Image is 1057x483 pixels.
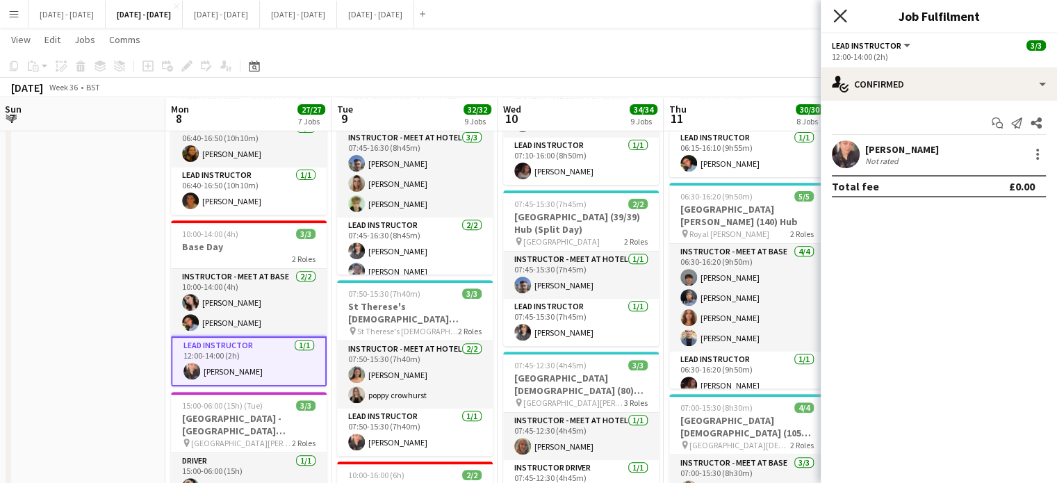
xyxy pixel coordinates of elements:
[865,143,939,156] div: [PERSON_NAME]
[523,398,624,408] span: [GEOGRAPHIC_DATA][PERSON_NAME]
[337,341,493,409] app-card-role: Instructor - Meet at Hotel2/207:50-15:30 (7h40m)[PERSON_NAME]poppy crowhurst
[1009,179,1035,193] div: £0.00
[171,240,327,253] h3: Base Day
[689,440,790,450] span: [GEOGRAPHIC_DATA][DEMOGRAPHIC_DATA]
[104,31,146,49] a: Comms
[680,402,753,413] span: 07:00-15:30 (8h30m)
[171,220,327,386] app-job-card: 10:00-14:00 (4h)3/3Base Day2 RolesInstructor - Meet at Base2/210:00-14:00 (4h)[PERSON_NAME][PERSO...
[865,156,901,166] div: Not rated
[337,409,493,456] app-card-role: Lead Instructor1/107:50-15:30 (7h40m)[PERSON_NAME]
[169,110,189,126] span: 8
[297,104,325,115] span: 27/27
[669,352,825,399] app-card-role: Lead Instructor1/106:30-16:20 (9h50m)[PERSON_NAME]
[669,130,825,177] app-card-role: Lead Instructor1/106:15-16:10 (9h55m)[PERSON_NAME]
[337,280,493,456] app-job-card: 07:50-15:30 (7h40m)3/3St Therese's [DEMOGRAPHIC_DATA] School (90/90) Mission Possible (Split Day)...
[503,299,659,346] app-card-role: Lead Instructor1/107:45-15:30 (7h45m)[PERSON_NAME]
[514,360,587,370] span: 07:45-12:30 (4h45m)
[624,236,648,247] span: 2 Roles
[794,402,814,413] span: 4/4
[348,288,420,299] span: 07:50-15:30 (7h40m)
[337,300,493,325] h3: St Therese's [DEMOGRAPHIC_DATA] School (90/90) Mission Possible (Split Day)
[6,31,36,49] a: View
[337,103,353,115] span: Tue
[191,438,292,448] span: [GEOGRAPHIC_DATA][PERSON_NAME]
[69,31,101,49] a: Jobs
[1026,40,1046,51] span: 3/3
[501,110,521,126] span: 10
[39,31,66,49] a: Edit
[44,33,60,46] span: Edit
[74,33,95,46] span: Jobs
[458,326,482,336] span: 2 Roles
[462,288,482,299] span: 3/3
[689,229,769,239] span: Royal [PERSON_NAME]
[503,252,659,299] app-card-role: Instructor - Meet at Hotel1/107:45-15:30 (7h45m)[PERSON_NAME]
[171,269,327,336] app-card-role: Instructor - Meet at Base2/210:00-14:00 (4h)[PERSON_NAME][PERSON_NAME]
[11,81,43,95] div: [DATE]
[669,244,825,352] app-card-role: Instructor - Meet at Base4/406:30-16:20 (9h50m)[PERSON_NAME][PERSON_NAME][PERSON_NAME][PERSON_NAME]
[821,67,1057,101] div: Confirmed
[669,183,825,388] app-job-card: 06:30-16:20 (9h50m)5/5[GEOGRAPHIC_DATA][PERSON_NAME] (140) Hub Royal [PERSON_NAME]2 RolesInstruct...
[3,110,22,126] span: 7
[790,229,814,239] span: 2 Roles
[171,103,189,115] span: Mon
[790,440,814,450] span: 2 Roles
[523,236,600,247] span: [GEOGRAPHIC_DATA]
[292,254,316,264] span: 2 Roles
[106,1,183,28] button: [DATE] - [DATE]
[796,104,824,115] span: 30/30
[5,103,22,115] span: Sun
[182,400,263,411] span: 15:00-06:00 (15h) (Tue)
[680,191,753,202] span: 06:30-16:20 (9h50m)
[667,110,687,126] span: 11
[503,190,659,346] app-job-card: 07:45-15:30 (7h45m)2/2[GEOGRAPHIC_DATA] (39/39) Hub (Split Day) [GEOGRAPHIC_DATA]2 RolesInstructo...
[514,199,587,209] span: 07:45-15:30 (7h45m)
[503,103,521,115] span: Wed
[171,167,327,215] app-card-role: Lead Instructor1/106:40-16:50 (10h10m)[PERSON_NAME]
[171,72,327,215] app-job-card: 06:40-16:50 (10h10m)2/2[GEOGRAPHIC_DATA] (37) Hub [GEOGRAPHIC_DATA]2 RolesInstructor - Meet at Ba...
[109,33,140,46] span: Comms
[171,336,327,386] app-card-role: Lead Instructor1/112:00-14:00 (2h)[PERSON_NAME]
[503,413,659,460] app-card-role: Instructor - Meet at Hotel1/107:45-12:30 (4h45m)[PERSON_NAME]
[171,412,327,437] h3: [GEOGRAPHIC_DATA] - [GEOGRAPHIC_DATA] [GEOGRAPHIC_DATA]
[464,116,491,126] div: 9 Jobs
[796,116,823,126] div: 8 Jobs
[503,211,659,236] h3: [GEOGRAPHIC_DATA] (39/39) Hub (Split Day)
[348,470,404,480] span: 10:00-16:00 (6h)
[86,82,100,92] div: BST
[171,120,327,167] app-card-role: Instructor - Meet at Base1/106:40-16:50 (10h10m)[PERSON_NAME]
[503,138,659,185] app-card-role: Lead Instructor1/107:10-16:00 (8h50m)[PERSON_NAME]
[462,470,482,480] span: 2/2
[337,130,493,218] app-card-role: Instructor - Meet at Hotel3/307:45-16:30 (8h45m)[PERSON_NAME][PERSON_NAME][PERSON_NAME]
[296,400,316,411] span: 3/3
[832,40,901,51] span: Lead Instructor
[335,110,353,126] span: 9
[337,218,493,285] app-card-role: Lead Instructor2/207:45-16:30 (8h45m)[PERSON_NAME][PERSON_NAME]
[296,229,316,239] span: 3/3
[11,33,31,46] span: View
[182,229,238,239] span: 10:00-14:00 (4h)
[183,1,260,28] button: [DATE] - [DATE]
[630,104,657,115] span: 34/34
[337,1,414,28] button: [DATE] - [DATE]
[337,69,493,275] app-job-card: 07:45-16:30 (8h45m)5/5[GEOGRAPHIC_DATA] (150) Hub [GEOGRAPHIC_DATA]2 RolesInstructor - Meet at Ho...
[260,1,337,28] button: [DATE] - [DATE]
[628,360,648,370] span: 3/3
[357,326,458,336] span: St Therese's [DEMOGRAPHIC_DATA] School
[630,116,657,126] div: 9 Jobs
[832,40,912,51] button: Lead Instructor
[669,414,825,439] h3: [GEOGRAPHIC_DATA][DEMOGRAPHIC_DATA] (105) Mission Possible
[821,7,1057,25] h3: Job Fulfilment
[628,199,648,209] span: 2/2
[298,116,325,126] div: 7 Jobs
[292,438,316,448] span: 2 Roles
[832,179,879,193] div: Total fee
[669,103,687,115] span: Thu
[624,398,648,408] span: 3 Roles
[832,51,1046,62] div: 12:00-14:00 (2h)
